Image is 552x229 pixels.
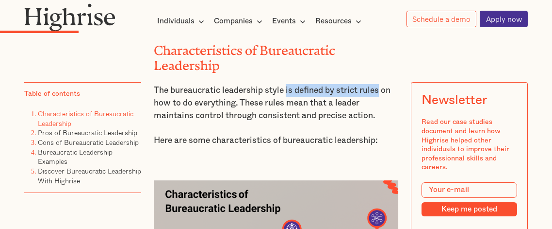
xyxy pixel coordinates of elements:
a: Cons of Bureaucratic Leadership [38,137,139,147]
div: Resources [315,16,364,27]
input: Your e-mail [422,182,517,198]
div: Companies [214,16,253,27]
a: Schedule a demo [406,11,476,28]
input: Keep me posted [422,202,517,216]
h2: Characteristics of Bureaucratic Leadership [154,40,398,69]
img: Highrise logo [24,3,115,31]
a: Apply now [480,11,528,28]
p: Here are some characteristics of bureaucratic leadership: [154,134,398,147]
div: Newsletter [422,92,487,107]
a: Pros of Bureaucratic Leadership [38,127,137,138]
div: Resources [315,16,352,27]
div: Individuals [157,16,195,27]
a: Discover Bureaucratic Leadership With Highrise [38,166,141,186]
div: Individuals [157,16,207,27]
div: Events [272,16,296,27]
div: Table of contents [24,89,80,98]
a: Bureaucratic Leadership Examples [38,146,113,166]
div: Events [272,16,308,27]
p: The bureaucratic leadership style is defined by strict rules on how to do everything. These rules... [154,84,398,123]
div: Companies [214,16,265,27]
form: Modal Form [422,182,517,216]
a: Characteristics of Bureaucratic Leadership [38,108,133,128]
div: Read our case studies document and learn how Highrise helped other individuals to improve their p... [422,118,517,172]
